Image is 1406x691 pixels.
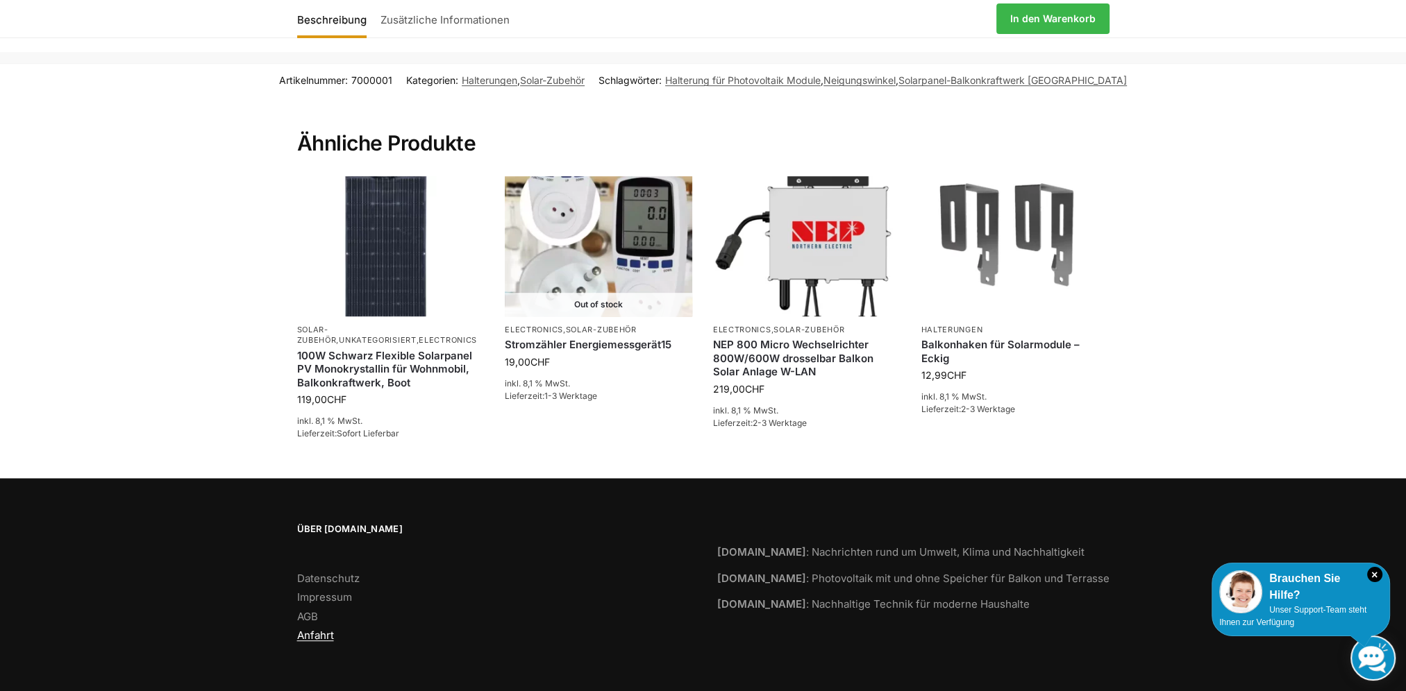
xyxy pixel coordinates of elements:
[773,325,844,334] a: Solar-Zubehör
[717,597,806,611] strong: [DOMAIN_NAME]
[599,73,1127,87] span: Schlagwörter: , ,
[1219,570,1262,613] img: Customer service
[297,610,318,623] a: AGB
[1219,570,1382,604] div: Brauchen Sie Hilfe?
[297,428,399,438] span: Lieferzeit:
[946,369,966,381] span: CHF
[921,176,1108,316] img: Balkonhaken für Solarmodule - Eckig
[898,74,1127,86] a: Solarpanel-Balkonkraftwerk [GEOGRAPHIC_DATA]
[717,545,1085,558] a: [DOMAIN_NAME]: Nachrichten rund um Umwelt, Klima und Nachhaltigkeit
[297,176,485,316] img: 100 watt flexibles solarmodul
[530,356,550,368] span: CHF
[960,404,1014,414] span: 2-3 Werktage
[921,369,966,381] bdi: 12,99
[921,391,1108,403] p: inkl. 8,1 % MwSt.
[713,338,901,379] a: NEP 800 Micro Wechselrichter 800W/600W drosselbar Balkon Solar Anlage W-LAN
[505,391,597,401] span: Lieferzeit:
[297,590,352,604] a: Impressum
[462,74,517,86] a: Halterungen
[297,415,485,427] p: inkl. 8,1 % MwSt.
[713,176,901,316] img: NEP 800 Drosselbar auf 600 Watt
[297,522,689,536] span: Über [DOMAIN_NAME]
[297,325,485,346] p: , ,
[297,349,485,390] a: 100W Schwarz Flexible Solarpanel PV Monokrystallin für Wohnmobil, Balkonkraftwerk, Boot
[520,74,585,86] a: Solar-Zubehör
[419,335,477,345] a: Electronics
[823,74,896,86] a: Neigungswinkel
[297,572,360,585] a: Datenschutz
[297,325,337,345] a: Solar-Zubehör
[505,325,563,334] a: Electronics
[505,338,692,352] a: Stromzähler Energiemessgerät15
[717,572,806,585] strong: [DOMAIN_NAME]
[921,338,1108,365] a: Balkonhaken für Solarmodule – Eckig
[717,545,806,558] strong: [DOMAIN_NAME]
[279,73,392,87] span: Artikelnummer:
[544,391,597,401] span: 1-3 Werktage
[717,572,1110,585] a: [DOMAIN_NAME]: Photovoltaik mit und ohne Speicher für Balkon und Terrasse
[713,404,901,417] p: inkl. 8,1 % MwSt.
[505,356,550,368] bdi: 19,00
[505,176,692,316] a: Out of stockStromzähler Schweizer Stecker-2
[717,597,1030,611] a: [DOMAIN_NAME]: Nachhaltige Technik für moderne Haushalte
[921,404,1014,414] span: Lieferzeit:
[297,97,1110,157] h2: Ähnliche Produkte
[505,377,692,390] p: inkl. 8,1 % MwSt.
[505,325,692,335] p: ,
[406,73,585,87] span: Kategorien: ,
[713,325,771,334] a: Electronics
[327,393,346,405] span: CHF
[753,418,807,428] span: 2-3 Werktage
[713,418,807,428] span: Lieferzeit:
[713,325,901,335] p: ,
[505,176,692,316] img: Stromzähler Schweizer Stecker-2
[297,393,346,405] bdi: 119,00
[1367,567,1382,582] i: Schließen
[566,325,637,334] a: Solar-Zubehör
[337,428,399,438] span: Sofort Lieferbar
[297,629,334,642] a: Anfahrt
[1219,605,1366,627] span: Unser Support-Team steht Ihnen zur Verfügung
[921,325,982,334] a: Halterungen
[713,383,764,395] bdi: 219,00
[745,383,764,395] span: CHF
[351,74,392,86] span: 7000001
[339,335,417,345] a: Unkategorisiert
[665,74,821,86] a: Halterung für Photovoltaik Module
